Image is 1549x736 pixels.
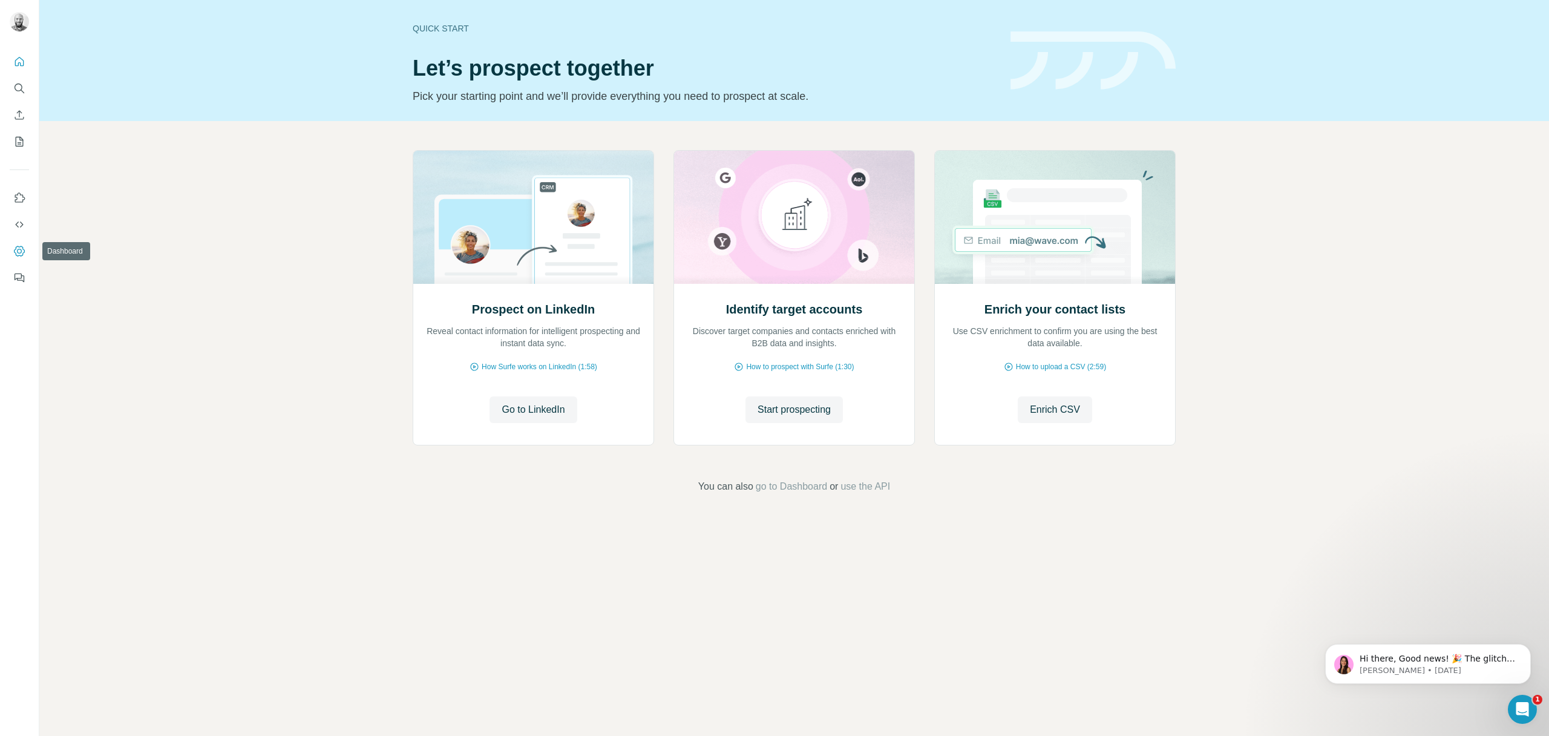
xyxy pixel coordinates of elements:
[673,151,915,284] img: Identify target accounts
[1533,695,1542,705] span: 1
[1508,695,1537,724] iframe: Intercom live chat
[10,77,29,99] button: Search
[726,301,863,318] h2: Identify target accounts
[947,325,1163,349] p: Use CSV enrichment to confirm you are using the best data available.
[10,214,29,235] button: Use Surfe API
[10,267,29,289] button: Feedback
[413,22,996,34] div: Quick start
[53,35,209,129] span: Hi there, Good news! 🎉 The glitch with the contact enrichment is now fixed and live so you should...
[830,479,838,494] span: or
[10,104,29,126] button: Enrich CSV
[1018,396,1092,423] button: Enrich CSV
[1016,361,1106,372] span: How to upload a CSV (2:59)
[53,47,209,57] p: Message from Aurélie, sent 3d ago
[840,479,890,494] button: use the API
[10,131,29,153] button: My lists
[746,361,854,372] span: How to prospect with Surfe (1:30)
[413,56,996,80] h1: Let’s prospect together
[698,479,753,494] span: You can also
[756,479,827,494] button: go to Dashboard
[758,402,831,417] span: Start prospecting
[490,396,577,423] button: Go to LinkedIn
[10,12,29,31] img: Avatar
[10,240,29,262] button: Dashboard
[1307,619,1549,703] iframe: Intercom notifications message
[413,151,654,284] img: Prospect on LinkedIn
[413,88,996,105] p: Pick your starting point and we’ll provide everything you need to prospect at scale.
[482,361,597,372] span: How Surfe works on LinkedIn (1:58)
[745,396,843,423] button: Start prospecting
[10,51,29,73] button: Quick start
[934,151,1176,284] img: Enrich your contact lists
[984,301,1125,318] h2: Enrich your contact lists
[472,301,595,318] h2: Prospect on LinkedIn
[686,325,902,349] p: Discover target companies and contacts enriched with B2B data and insights.
[1030,402,1080,417] span: Enrich CSV
[425,325,641,349] p: Reveal contact information for intelligent prospecting and instant data sync.
[1010,31,1176,90] img: banner
[10,187,29,209] button: Use Surfe on LinkedIn
[502,402,565,417] span: Go to LinkedIn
